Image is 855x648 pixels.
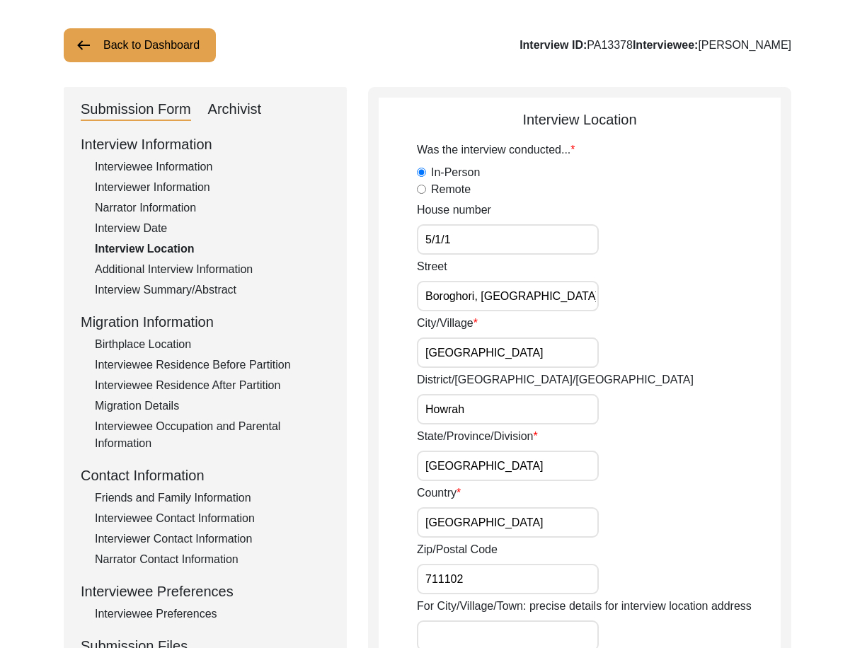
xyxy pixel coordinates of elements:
[95,241,330,258] div: Interview Location
[75,37,92,54] img: arrow-left.png
[95,398,330,415] div: Migration Details
[95,282,330,299] div: Interview Summary/Abstract
[95,418,330,452] div: Interviewee Occupation and Parental Information
[95,357,330,374] div: Interviewee Residence Before Partition
[95,336,330,353] div: Birthplace Location
[431,181,471,198] label: Remote
[95,606,330,623] div: Interviewee Preferences
[81,465,330,486] div: Contact Information
[417,541,498,558] label: Zip/Postal Code
[417,141,575,158] label: Was the interview conducted...
[81,311,330,332] div: Migration Information
[64,28,216,62] button: Back to Dashboard
[520,39,587,51] b: Interview ID:
[379,109,781,130] div: Interview Location
[95,510,330,527] div: Interviewee Contact Information
[417,258,447,275] label: Street
[95,531,330,548] div: Interviewer Contact Information
[81,98,191,121] div: Submission Form
[417,428,538,445] label: State/Province/Division
[95,261,330,278] div: Additional Interview Information
[95,179,330,196] div: Interviewer Information
[208,98,262,121] div: Archivist
[81,581,330,602] div: Interviewee Preferences
[417,598,752,615] label: For City/Village/Town: precise details for interview location address
[417,202,491,219] label: House number
[520,37,791,54] div: PA13378 [PERSON_NAME]
[95,158,330,175] div: Interviewee Information
[95,220,330,237] div: Interview Date
[417,315,478,332] label: City/Village
[417,371,694,388] label: District/[GEOGRAPHIC_DATA]/[GEOGRAPHIC_DATA]
[95,551,330,568] div: Narrator Contact Information
[431,164,480,181] label: In-Person
[417,485,461,502] label: Country
[95,199,330,216] div: Narrator Information
[95,490,330,507] div: Friends and Family Information
[95,377,330,394] div: Interviewee Residence After Partition
[81,134,330,155] div: Interview Information
[633,39,698,51] b: Interviewee:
